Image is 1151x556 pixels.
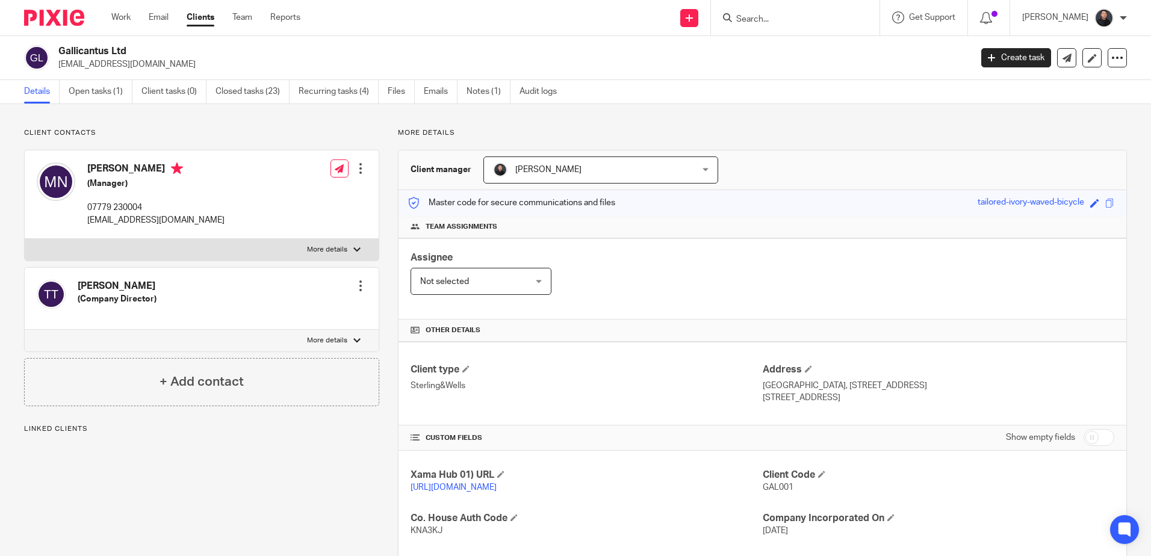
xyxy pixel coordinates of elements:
[24,10,84,26] img: Pixie
[78,280,157,292] h4: [PERSON_NAME]
[763,363,1114,376] h4: Address
[24,45,49,70] img: svg%3E
[37,280,66,309] img: svg%3E
[87,202,225,214] p: 07779 230004
[149,11,169,23] a: Email
[981,48,1051,67] a: Create task
[1006,431,1075,443] label: Show empty fields
[467,80,510,103] a: Notes (1)
[299,80,379,103] a: Recurring tasks (4)
[411,363,762,376] h4: Client type
[307,336,347,345] p: More details
[69,80,132,103] a: Open tasks (1)
[87,214,225,226] p: [EMAIL_ADDRESS][DOMAIN_NAME]
[520,80,566,103] a: Audit logs
[37,162,75,201] img: svg%3E
[411,469,762,481] h4: Xama Hub 01) URL
[87,178,225,190] h5: (Manager)
[763,512,1114,525] h4: Company Incorporated On
[411,483,497,492] a: [URL][DOMAIN_NAME]
[763,483,793,492] span: GAL001
[763,380,1114,392] p: [GEOGRAPHIC_DATA], [STREET_ADDRESS]
[1022,11,1088,23] p: [PERSON_NAME]
[216,80,290,103] a: Closed tasks (23)
[187,11,214,23] a: Clients
[909,13,955,22] span: Get Support
[87,162,225,178] h4: [PERSON_NAME]
[24,80,60,103] a: Details
[232,11,252,23] a: Team
[978,196,1084,210] div: tailored-ivory-waved-bicycle
[1094,8,1114,28] img: My%20Photo.jpg
[411,512,762,525] h4: Co. House Auth Code
[24,128,379,138] p: Client contacts
[408,197,615,209] p: Master code for secure communications and files
[420,277,469,286] span: Not selected
[411,253,453,262] span: Assignee
[398,128,1127,138] p: More details
[160,372,244,391] h4: + Add contact
[493,162,507,177] img: My%20Photo.jpg
[426,326,480,335] span: Other details
[763,392,1114,404] p: [STREET_ADDRESS]
[141,80,206,103] a: Client tasks (0)
[307,245,347,255] p: More details
[424,80,458,103] a: Emails
[763,469,1114,481] h4: Client Code
[270,11,300,23] a: Reports
[411,433,762,443] h4: CUSTOM FIELDS
[515,165,582,174] span: [PERSON_NAME]
[411,164,471,176] h3: Client manager
[388,80,415,103] a: Files
[763,527,788,535] span: [DATE]
[426,222,497,232] span: Team assignments
[171,162,183,175] i: Primary
[78,293,157,305] h5: (Company Director)
[58,58,963,70] p: [EMAIL_ADDRESS][DOMAIN_NAME]
[58,45,782,58] h2: Gallicantus Ltd
[411,527,442,535] span: KNA3KJ
[24,424,379,434] p: Linked clients
[411,380,762,392] p: Sterling&Wells
[111,11,131,23] a: Work
[735,14,843,25] input: Search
